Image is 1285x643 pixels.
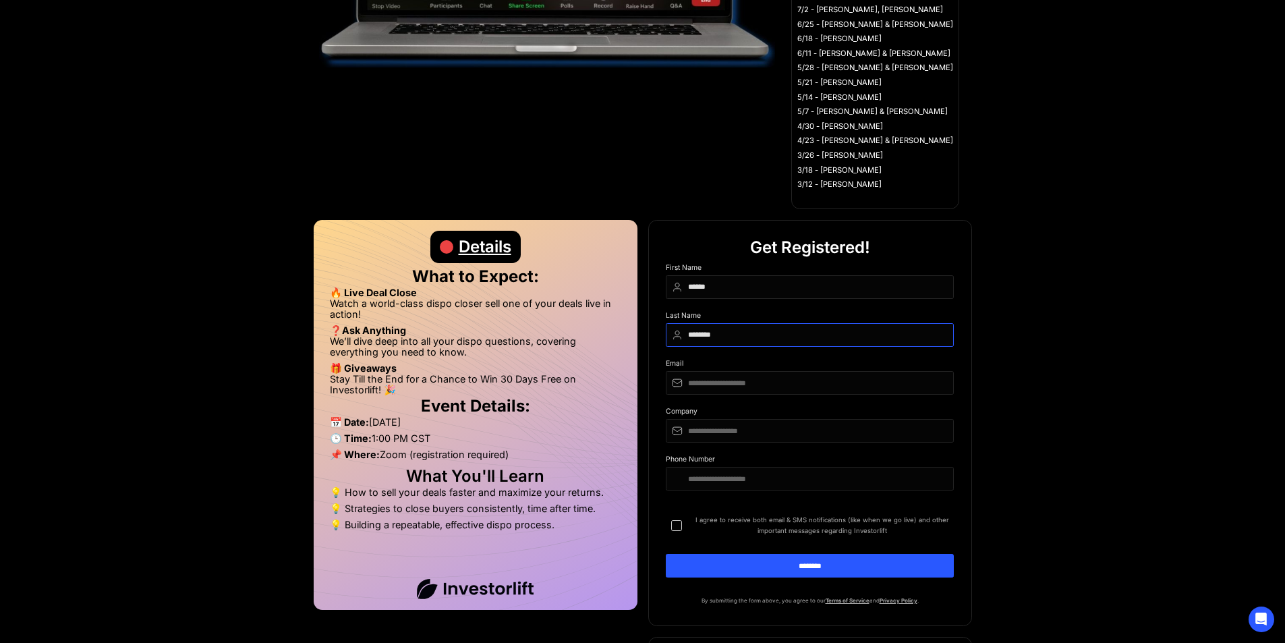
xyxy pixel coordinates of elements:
[666,595,954,606] p: By submitting the form above, you agree to our and .
[666,360,954,371] div: Email
[330,433,621,449] li: 1:00 PM CST
[666,408,954,419] div: Company
[666,312,954,323] div: Last Name
[412,267,539,286] strong: What to Expect:
[330,298,621,325] li: Watch a world-class dispo closer sell one of your deals live in action!
[330,449,621,466] li: Zoom (registration required)
[330,449,380,460] strong: 📌 Where:
[750,231,870,264] div: Get Registered!
[666,264,954,275] div: First Name
[330,336,621,363] li: We’ll dive deep into all your dispo questions, covering everything you need to know.
[330,416,369,428] strong: 📅 Date:
[880,597,917,604] a: Privacy Policy
[330,520,621,530] li: 💡 Building a repeatable, effective dispo process.
[330,325,406,336] strong: ❓Ask Anything
[826,597,869,604] a: Terms of Service
[1249,607,1274,632] div: Open Intercom Messenger
[666,455,954,467] div: Phone Number
[666,264,954,595] form: DIspo Day Main Form
[330,362,397,374] strong: 🎁 Giveaways
[421,396,530,416] strong: Event Details:
[330,417,621,433] li: [DATE]
[330,503,621,520] li: 💡 Strategies to close buyers consistently, time after time.
[459,231,511,263] div: Details
[330,374,621,395] li: Stay Till the End for a Chance to Win 30 Days Free on Investorlift! 🎉
[330,287,417,298] strong: 🔥 Live Deal Close
[330,432,372,444] strong: 🕒 Time:
[330,487,621,503] li: 💡 How to sell your deals faster and maximize your returns.
[691,515,954,536] span: I agree to receive both email & SMS notifications (like when we go live) and other important mess...
[330,471,621,482] h2: What You'll Learn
